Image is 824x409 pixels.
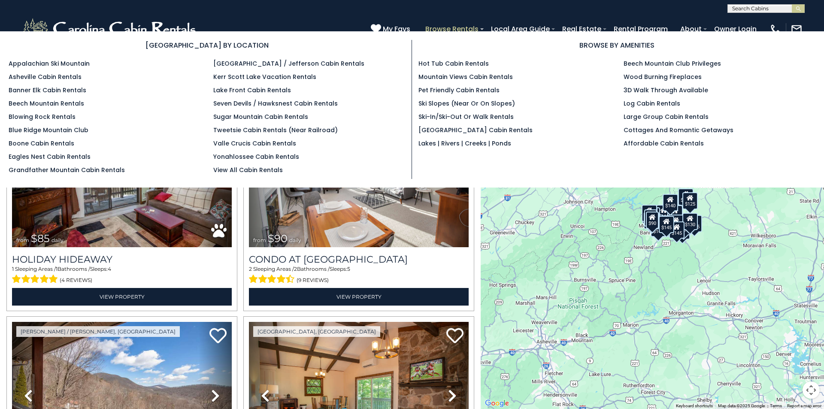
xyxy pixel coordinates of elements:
[9,166,125,174] a: Grandfather Mountain Cabin Rentals
[676,21,706,36] a: About
[624,99,680,108] a: Log Cabin Rentals
[418,59,489,68] a: Hot Tub Cabin Rentals
[249,288,469,306] a: View Property
[718,403,765,408] span: Map data ©2025 Google
[710,21,761,36] a: Owner Login
[209,327,227,345] a: Add to favorites
[669,221,685,239] div: $145
[31,232,50,245] span: $85
[108,266,111,272] span: 4
[9,86,86,94] a: Banner Elk Cabin Rentals
[667,205,683,222] div: $135
[644,212,659,229] div: $145
[676,403,713,409] button: Keyboard shortcuts
[9,73,82,81] a: Asheville Cabin Rentals
[418,40,815,51] h3: BROWSE BY AMENITIES
[668,215,684,232] div: $140
[383,24,410,34] span: My Favs
[682,192,698,209] div: $125
[646,211,659,228] div: $90
[16,237,29,243] span: from
[624,73,702,81] a: Wood Burning Fireplaces
[51,237,64,243] span: daily
[663,194,678,211] div: $140
[558,21,606,36] a: Real Estate
[651,220,666,237] div: $140
[213,112,308,121] a: Sugar Mountain Cabin Rentals
[213,152,299,161] a: Yonahlossee Cabin Rentals
[347,266,350,272] span: 5
[213,99,338,108] a: Seven Devils / Hawksnest Cabin Rentals
[12,266,14,272] span: 1
[249,254,469,265] a: Condo at [GEOGRAPHIC_DATA]
[213,73,316,81] a: Kerr Scott Lake Vacation Rentals
[12,254,232,265] a: Holiday Hideaway
[9,40,405,51] h3: [GEOGRAPHIC_DATA] BY LOCATION
[483,398,511,409] img: Google
[9,99,84,108] a: Beech Mountain Rentals
[9,139,74,148] a: Boone Cabin Rentals
[787,403,821,408] a: Report a map error
[294,266,297,272] span: 2
[682,213,698,230] div: $130
[297,275,329,286] span: (9 reviews)
[213,139,296,148] a: Valle Crucis Cabin Rentals
[678,188,694,206] div: $110
[60,275,92,286] span: (4 reviews)
[213,59,364,68] a: [GEOGRAPHIC_DATA] / Jefferson Cabin Rentals
[213,86,291,94] a: Lake Front Cabin Rentals
[21,16,200,42] img: White-1-2.png
[609,21,672,36] a: Rental Program
[56,266,58,272] span: 1
[12,288,232,306] a: View Property
[803,382,820,399] button: Map camera controls
[421,21,483,36] a: Browse Rentals
[624,112,709,121] a: Large Group Cabin Rentals
[483,398,511,409] a: Open this area in Google Maps (opens a new window)
[9,126,88,134] a: Blue Ridge Mountain Club
[446,327,463,345] a: Add to favorites
[418,126,533,134] a: [GEOGRAPHIC_DATA] Cabin Rentals
[770,403,782,408] a: Terms
[289,237,301,243] span: daily
[9,152,91,161] a: Eagles Nest Cabin Rentals
[644,209,657,226] div: $85
[418,112,514,121] a: Ski-in/Ski-Out or Walk Rentals
[213,166,283,174] a: View All Cabin Rentals
[16,326,180,337] a: [PERSON_NAME] / [PERSON_NAME], [GEOGRAPHIC_DATA]
[12,265,232,286] div: Sleeping Areas / Bathrooms / Sleeps:
[253,237,266,243] span: from
[9,112,76,121] a: Blowing Rock Rentals
[791,23,803,35] img: mail-regular-white.png
[687,215,702,232] div: $115
[213,126,338,134] a: Tweetsie Cabin Rentals (Near Railroad)
[9,59,90,68] a: Appalachian Ski Mountain
[624,59,721,68] a: Beech Mountain Club Privileges
[769,23,782,35] img: phone-regular-white.png
[268,232,288,245] span: $90
[418,86,500,94] a: Pet Friendly Cabin Rentals
[249,254,469,265] h3: Condo at Pinnacle Inn Resort
[487,21,554,36] a: Local Area Guide
[418,139,511,148] a: Lakes | Rivers | Creeks | Ponds
[624,86,708,94] a: 3D Walk Through Available
[624,139,704,148] a: Affordable Cabin Rentals
[371,24,412,35] a: My Favs
[418,73,513,81] a: Mountain Views Cabin Rentals
[642,204,657,221] div: $125
[253,326,380,337] a: [GEOGRAPHIC_DATA], [GEOGRAPHIC_DATA]
[659,216,674,233] div: $145
[656,205,672,222] div: $115
[249,265,469,286] div: Sleeping Areas / Bathrooms / Sleeps:
[249,266,252,272] span: 2
[624,126,733,134] a: Cottages and Romantic Getaways
[418,99,515,108] a: Ski Slopes (Near or On Slopes)
[675,222,690,239] div: $125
